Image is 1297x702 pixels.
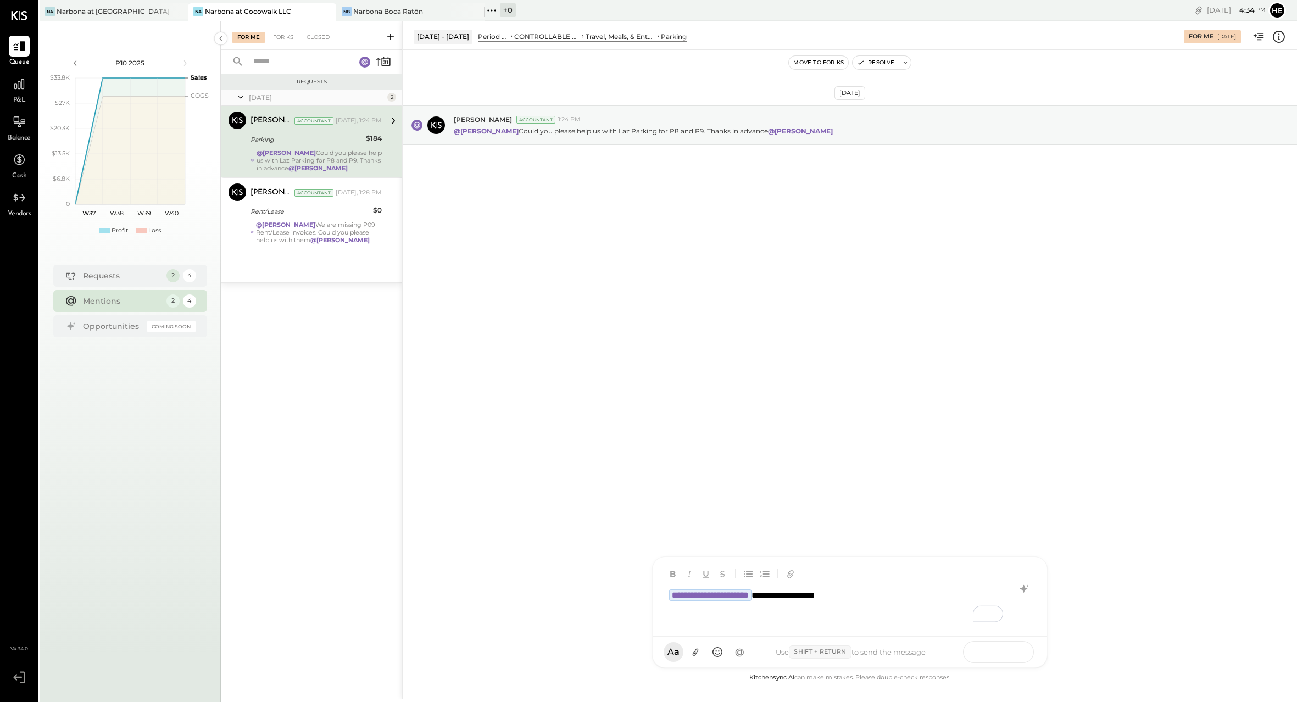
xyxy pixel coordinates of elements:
[256,221,315,229] strong: @[PERSON_NAME]
[288,164,348,172] strong: @[PERSON_NAME]
[366,133,382,144] div: $184
[50,74,70,81] text: $33.8K
[516,116,555,124] div: Accountant
[249,93,385,102] div: [DATE]
[834,86,865,100] div: [DATE]
[12,171,26,181] span: Cash
[342,7,352,16] div: NB
[1,112,38,143] a: Balance
[183,269,196,282] div: 4
[1193,4,1204,16] div: copy link
[964,638,990,666] span: SEND
[251,187,292,198] div: [PERSON_NAME]
[353,7,423,16] div: Narbona Boca Ratōn
[137,209,151,217] text: W39
[514,32,580,41] div: CONTROLLABLE EXPENSES
[741,566,755,581] button: Unordered List
[661,32,687,41] div: Parking
[109,209,123,217] text: W38
[9,58,30,68] span: Queue
[749,645,952,659] div: Use to send the message
[783,566,798,581] button: Add URL
[294,189,333,197] div: Accountant
[52,149,70,157] text: $13.5K
[1,36,38,68] a: Queue
[53,175,70,182] text: $6.8K
[666,566,680,581] button: Bold
[57,7,171,16] div: Narbona at [GEOGRAPHIC_DATA] LLC
[310,236,370,244] strong: @[PERSON_NAME]
[1217,33,1236,41] div: [DATE]
[586,32,655,41] div: Travel, Meals, & Entertainment
[166,269,180,282] div: 2
[232,32,265,43] div: For Me
[84,58,177,68] div: P10 2025
[1,74,38,105] a: P&L
[83,321,141,332] div: Opportunities
[699,566,713,581] button: Underline
[454,115,512,124] span: [PERSON_NAME]
[789,56,848,69] button: Move to for ks
[294,117,333,125] div: Accountant
[251,134,363,145] div: Parking
[454,126,834,136] p: Could you please help us with Laz Parking for P8 and P9. Thanks in advance
[83,296,161,307] div: Mentions
[191,74,207,81] text: Sales
[674,647,680,658] span: a
[148,226,161,235] div: Loss
[13,96,26,105] span: P&L
[82,209,96,217] text: W37
[226,78,397,86] div: Requests
[251,115,292,126] div: [PERSON_NAME]
[336,116,382,125] div: [DATE], 1:24 PM
[251,206,370,217] div: Rent/Lease
[256,221,382,244] div: We are missing P09 Rent/Lease invoices. Could you please help us with them
[55,99,70,107] text: $27K
[730,642,749,662] button: @
[454,127,519,135] strong: @[PERSON_NAME]
[414,30,472,43] div: [DATE] - [DATE]
[83,270,161,281] div: Requests
[1,187,38,219] a: Vendors
[1,149,38,181] a: Cash
[164,209,178,217] text: W40
[166,294,180,308] div: 2
[768,127,833,135] strong: @[PERSON_NAME]
[191,92,209,99] text: COGS
[735,647,744,658] span: @
[8,133,31,143] span: Balance
[112,226,128,235] div: Profit
[715,566,730,581] button: Strikethrough
[257,149,316,157] strong: @[PERSON_NAME]
[268,32,299,43] div: For KS
[193,7,203,16] div: Na
[301,32,335,43] div: Closed
[373,205,382,216] div: $0
[8,209,31,219] span: Vendors
[50,124,70,132] text: $20.3K
[558,115,581,124] span: 1:24 PM
[789,645,851,659] span: Shift + Return
[664,642,683,662] button: Aa
[147,321,196,332] div: Coming Soon
[183,294,196,308] div: 4
[66,200,70,208] text: 0
[205,7,291,16] div: Narbona at Cocowalk LLC
[387,93,396,102] div: 2
[664,583,1036,627] div: To enrich screen reader interactions, please activate Accessibility in Grammarly extension settings
[257,149,382,172] div: Could you please help us with Laz Parking for P8 and P9. Thanks in advance
[478,32,509,41] div: Period P&L
[758,566,772,581] button: Ordered List
[500,3,516,17] div: + 0
[1268,2,1286,19] button: He
[1189,32,1213,41] div: For Me
[45,7,55,16] div: Na
[853,56,899,69] button: Resolve
[336,188,382,197] div: [DATE], 1:28 PM
[1207,5,1266,15] div: [DATE]
[682,566,697,581] button: Italic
